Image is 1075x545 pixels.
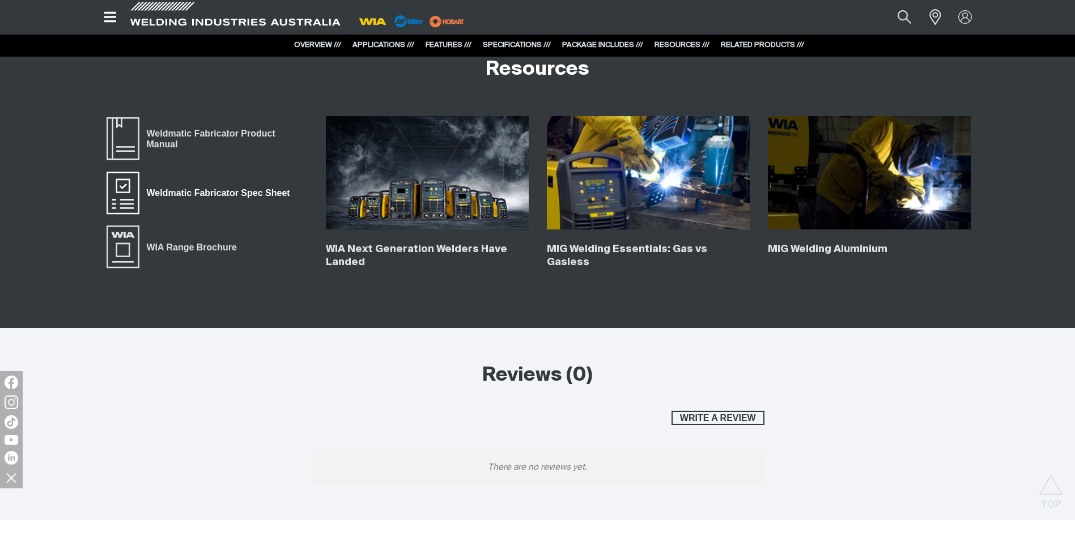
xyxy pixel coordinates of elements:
[105,116,308,161] a: Weldmatic Fabricator Product Manual
[311,363,764,388] h2: Reviews (0)
[311,450,764,484] p: There are no reviews yet.
[105,171,298,216] a: Weldmatic Fabricator Spec Sheet
[294,41,341,49] a: OVERVIEW ///
[486,57,589,82] h2: Resources
[672,411,764,425] button: Write a review
[426,41,471,49] a: FEATURES ///
[105,224,244,270] a: WIA Range Brochure
[721,41,804,49] a: RELATED PRODUCTS ///
[5,435,18,445] img: YouTube
[5,415,18,429] img: TikTok
[426,17,468,25] a: miller
[5,395,18,409] img: Instagram
[426,13,468,30] img: miller
[655,41,709,49] a: RESOURCES ///
[562,41,643,49] a: PACKAGE INCLUDES ///
[139,240,244,254] span: WIA Range Brochure
[768,244,887,254] a: MIG Welding Aluminium
[1038,474,1064,500] button: Scroll to top
[352,41,414,49] a: APPLICATIONS ///
[547,116,750,229] img: MIG welding essentials: Gas vs gasless
[326,244,507,267] a: WIA Next Generation Welders Have Landed
[768,116,971,229] img: MIG Welding Aluminium
[5,376,18,389] img: Facebook
[139,126,308,152] span: Weldmatic Fabricator Product Manual
[673,411,763,425] span: Write a review
[139,186,298,201] span: Weldmatic Fabricator Spec Sheet
[870,5,923,30] input: Product name or item number...
[326,116,529,229] img: WIA Next Generation Welders Have Landed
[2,468,21,487] img: hide socials
[483,41,551,49] a: SPECIFICATIONS ///
[885,5,924,30] button: Search products
[547,244,707,267] a: MIG Welding Essentials: Gas vs Gasless
[5,451,18,465] img: LinkedIn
